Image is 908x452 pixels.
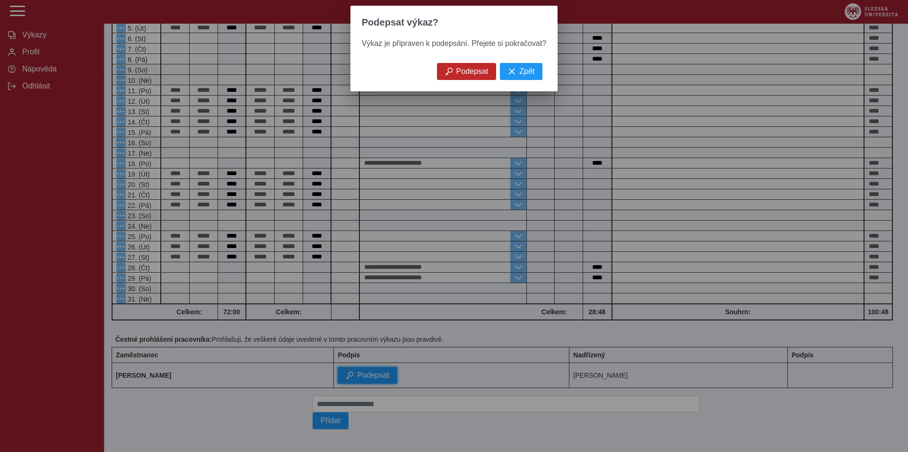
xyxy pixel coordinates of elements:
[362,39,546,47] span: Výkaz je připraven k podepsání. Přejete si pokračovat?
[500,63,542,80] button: Zpět
[437,63,497,80] button: Podepsat
[362,17,438,28] span: Podepsat výkaz?
[519,67,534,76] span: Zpět
[456,67,489,76] span: Podepsat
